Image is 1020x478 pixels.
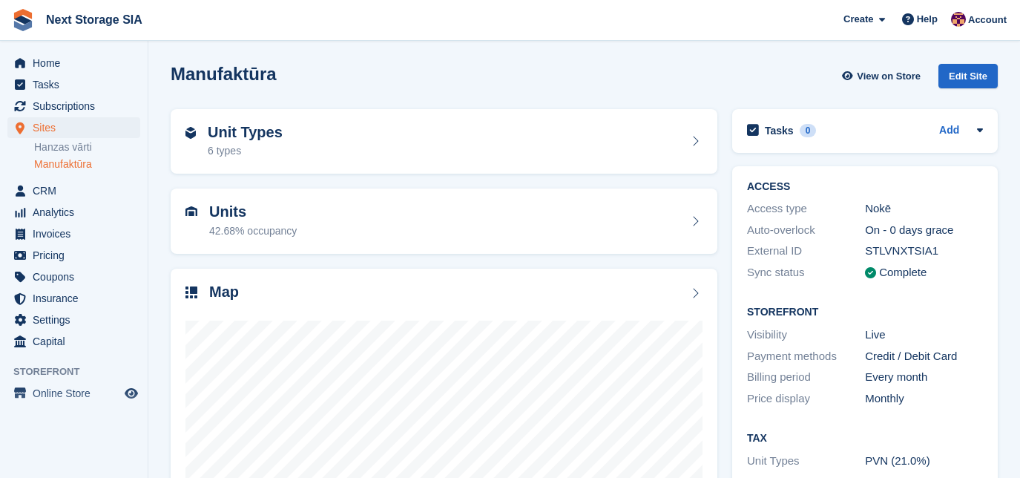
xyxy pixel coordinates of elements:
[33,331,122,352] span: Capital
[208,143,283,159] div: 6 types
[33,180,122,201] span: CRM
[800,124,817,137] div: 0
[33,117,122,138] span: Sites
[865,390,983,407] div: Monthly
[7,266,140,287] a: menu
[33,266,122,287] span: Coupons
[13,364,148,379] span: Storefront
[171,109,717,174] a: Unit Types 6 types
[171,189,717,254] a: Units 42.68% occupancy
[747,200,865,217] div: Access type
[7,180,140,201] a: menu
[865,327,983,344] div: Live
[747,181,983,193] h2: ACCESS
[747,222,865,239] div: Auto-overlock
[122,384,140,402] a: Preview store
[33,96,122,117] span: Subscriptions
[917,12,938,27] span: Help
[939,122,959,140] a: Add
[857,69,921,84] span: View on Store
[865,222,983,239] div: On - 0 days grace
[7,310,140,330] a: menu
[7,383,140,404] a: menu
[7,53,140,73] a: menu
[865,453,983,470] div: PVN (21.0%)
[7,245,140,266] a: menu
[209,223,297,239] div: 42.68% occupancy
[33,53,122,73] span: Home
[747,264,865,281] div: Sync status
[951,12,966,27] img: Roberts Kesmins
[33,245,122,266] span: Pricing
[865,243,983,260] div: STLVNXTSIA1
[33,383,122,404] span: Online Store
[747,243,865,260] div: External ID
[7,223,140,244] a: menu
[968,13,1007,27] span: Account
[747,390,865,407] div: Price display
[34,140,140,154] a: Hanzas vārti
[7,331,140,352] a: menu
[7,117,140,138] a: menu
[33,288,122,309] span: Insurance
[185,127,196,139] img: unit-type-icn-2b2737a686de81e16bb02015468b77c625bbabd49415b5ef34ead5e3b44a266d.svg
[7,288,140,309] a: menu
[40,7,148,32] a: Next Storage SIA
[7,96,140,117] a: menu
[747,327,865,344] div: Visibility
[938,64,998,88] div: Edit Site
[12,9,34,31] img: stora-icon-8386f47178a22dfd0bd8f6a31ec36ba5ce8667c1dd55bd0f319d3a0aa187defe.svg
[938,64,998,94] a: Edit Site
[865,200,983,217] div: Nokē
[879,264,927,281] div: Complete
[33,223,122,244] span: Invoices
[747,348,865,365] div: Payment methods
[865,369,983,386] div: Every month
[171,64,277,84] h2: Manufaktūra
[33,74,122,95] span: Tasks
[747,433,983,445] h2: Tax
[840,64,927,88] a: View on Store
[209,203,297,220] h2: Units
[747,369,865,386] div: Billing period
[7,74,140,95] a: menu
[33,310,122,330] span: Settings
[765,124,794,137] h2: Tasks
[185,206,197,217] img: unit-icn-7be61d7bf1b0ce9d3e12c5938cc71ed9869f7b940bace4675aadf7bd6d80202e.svg
[865,348,983,365] div: Credit / Debit Card
[843,12,873,27] span: Create
[7,202,140,223] a: menu
[747,453,865,470] div: Unit Types
[34,157,140,171] a: Manufaktūra
[185,287,197,298] img: map-icn-33ee37083ee616e46c38cad1a60f524a97daa1e2b2c8c0bc3eb3415660979fc1.svg
[747,307,983,318] h2: Storefront
[208,124,283,141] h2: Unit Types
[209,284,239,301] h2: Map
[33,202,122,223] span: Analytics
